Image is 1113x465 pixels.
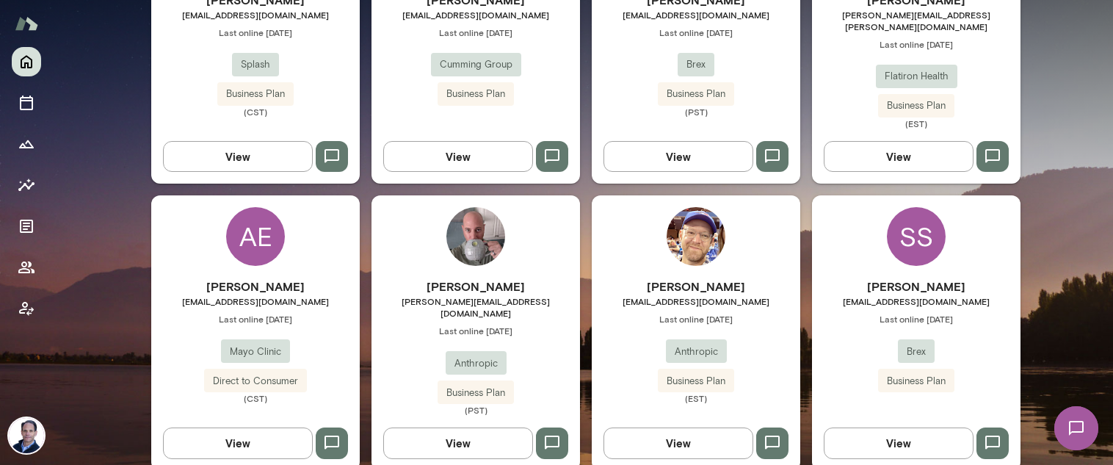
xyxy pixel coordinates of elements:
[12,129,41,159] button: Growth Plan
[446,207,505,266] img: Adam Steinharter
[678,57,714,72] span: Brex
[878,98,954,113] span: Business Plan
[371,9,580,21] span: [EMAIL_ADDRESS][DOMAIN_NAME]
[221,345,290,359] span: Mayo Clinic
[383,428,533,458] button: View
[151,392,360,404] span: (CST)
[371,325,580,336] span: Last online [DATE]
[878,374,954,389] span: Business Plan
[12,212,41,241] button: Documents
[12,253,41,282] button: Members
[876,69,957,84] span: Flatiron Health
[446,356,507,371] span: Anthropic
[898,345,935,359] span: Brex
[371,26,580,38] span: Last online [DATE]
[592,295,800,307] span: [EMAIL_ADDRESS][DOMAIN_NAME]
[824,141,974,172] button: View
[151,26,360,38] span: Last online [DATE]
[9,418,44,453] img: Jeremy Shane
[603,141,753,172] button: View
[812,9,1020,32] span: [PERSON_NAME][EMAIL_ADDRESS][PERSON_NAME][DOMAIN_NAME]
[163,428,313,458] button: View
[383,141,533,172] button: View
[438,386,514,400] span: Business Plan
[12,88,41,118] button: Sessions
[592,106,800,118] span: (PST)
[12,170,41,200] button: Insights
[592,392,800,404] span: (EST)
[592,313,800,325] span: Last online [DATE]
[15,10,38,37] img: Mento
[151,106,360,118] span: (CST)
[371,404,580,416] span: (PST)
[658,87,734,101] span: Business Plan
[667,207,725,266] img: Rob Hester
[151,278,360,295] h6: [PERSON_NAME]
[824,428,974,458] button: View
[438,87,514,101] span: Business Plan
[812,38,1020,50] span: Last online [DATE]
[151,9,360,21] span: [EMAIL_ADDRESS][DOMAIN_NAME]
[887,207,946,266] div: SS
[592,26,800,38] span: Last online [DATE]
[603,428,753,458] button: View
[151,313,360,325] span: Last online [DATE]
[592,278,800,295] h6: [PERSON_NAME]
[12,47,41,76] button: Home
[217,87,294,101] span: Business Plan
[12,294,41,323] button: Client app
[658,374,734,389] span: Business Plan
[812,313,1020,325] span: Last online [DATE]
[371,278,580,295] h6: [PERSON_NAME]
[151,295,360,307] span: [EMAIL_ADDRESS][DOMAIN_NAME]
[431,57,521,72] span: Cumming Group
[204,374,307,389] span: Direct to Consumer
[812,278,1020,295] h6: [PERSON_NAME]
[592,9,800,21] span: [EMAIL_ADDRESS][DOMAIN_NAME]
[163,141,313,172] button: View
[812,295,1020,307] span: [EMAIL_ADDRESS][DOMAIN_NAME]
[812,118,1020,129] span: (EST)
[226,207,285,266] div: AE
[371,295,580,319] span: [PERSON_NAME][EMAIL_ADDRESS][DOMAIN_NAME]
[666,345,727,359] span: Anthropic
[232,57,279,72] span: Splash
